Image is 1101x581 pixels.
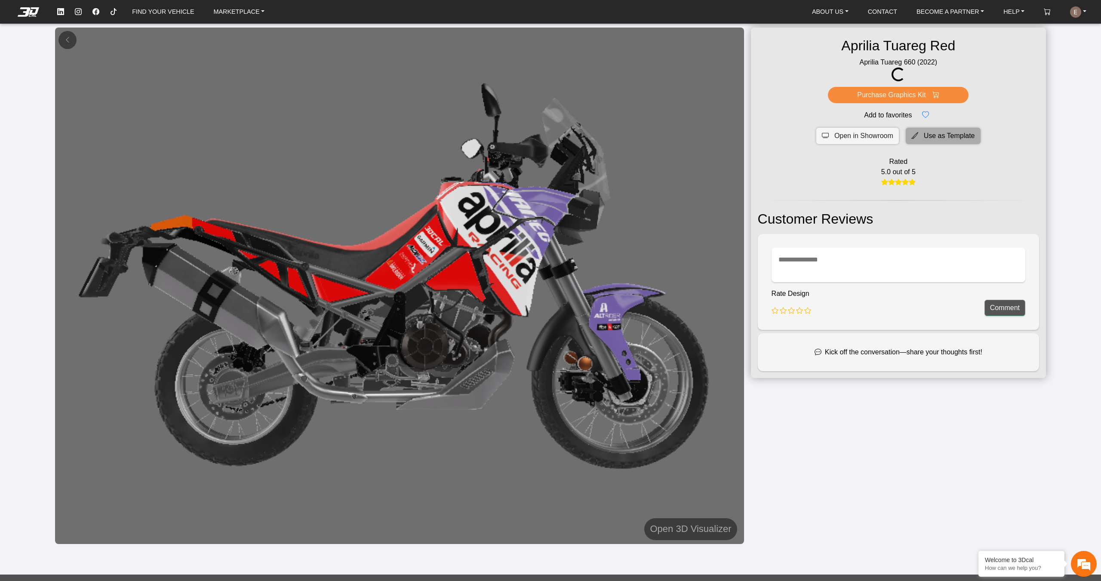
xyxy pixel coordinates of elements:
p: Rate Design [772,289,812,299]
span: Use as Template [924,131,975,141]
span: Purchase Graphics Kit [857,90,926,100]
button: Use as Template [906,128,981,144]
a: MARKETPLACE [210,4,268,19]
span: Kick off the conversation—share your thoughts first! [825,347,982,357]
h2: Customer Reviews [758,208,1039,231]
span: Add to favorites [864,110,912,120]
p: How can we help you? [985,565,1058,571]
a: BECOME A PARTNER [913,4,987,19]
span: Open in Showroom [834,131,893,141]
img: Aprilia Tuareg Red [55,28,744,544]
span: Rated [889,157,907,167]
span: Aprilia Tuareg 660 (2022) [853,57,944,68]
h2: Aprilia Tuareg Red [834,34,962,57]
h5: Open 3D Visualizer [650,521,731,537]
a: FIND YOUR VEHICLE [129,4,197,19]
a: ABOUT US [809,4,852,19]
span: 5.0 out of 5 [881,167,916,177]
button: Open 3D Visualizer [644,518,737,540]
button: Purchase Graphics Kit [828,87,969,103]
button: Open in Showroom [816,128,899,144]
div: Welcome to 3Dcal [985,556,1058,563]
a: CONTACT [864,4,901,19]
a: HELP [1000,4,1028,19]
